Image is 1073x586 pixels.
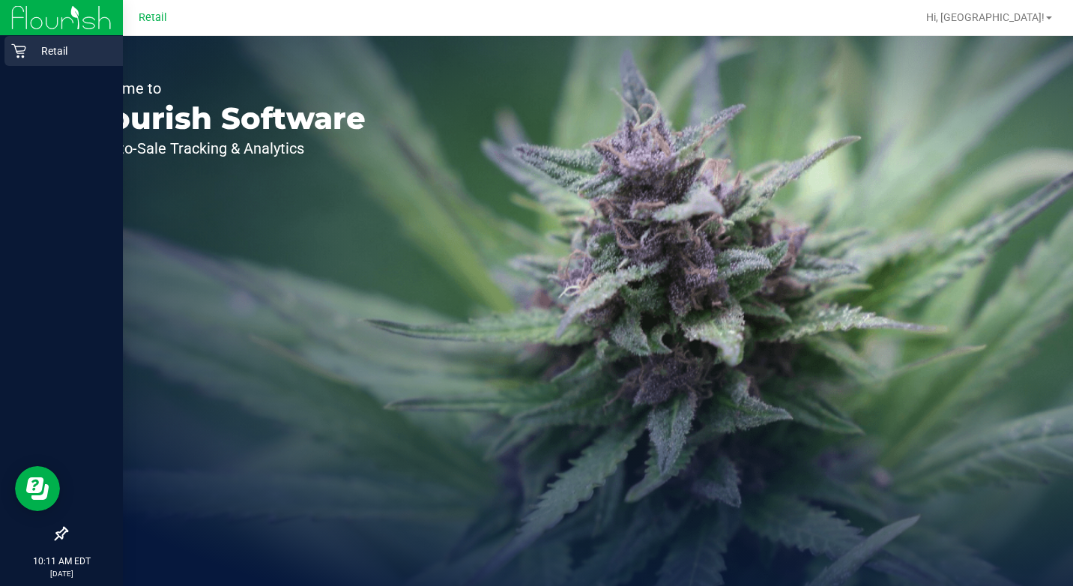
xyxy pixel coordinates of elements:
[81,141,366,156] p: Seed-to-Sale Tracking & Analytics
[7,555,116,568] p: 10:11 AM EDT
[81,81,366,96] p: Welcome to
[11,43,26,58] inline-svg: Retail
[26,42,116,60] p: Retail
[926,11,1045,23] span: Hi, [GEOGRAPHIC_DATA]!
[139,11,167,24] span: Retail
[81,103,366,133] p: Flourish Software
[7,568,116,579] p: [DATE]
[15,466,60,511] iframe: Resource center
